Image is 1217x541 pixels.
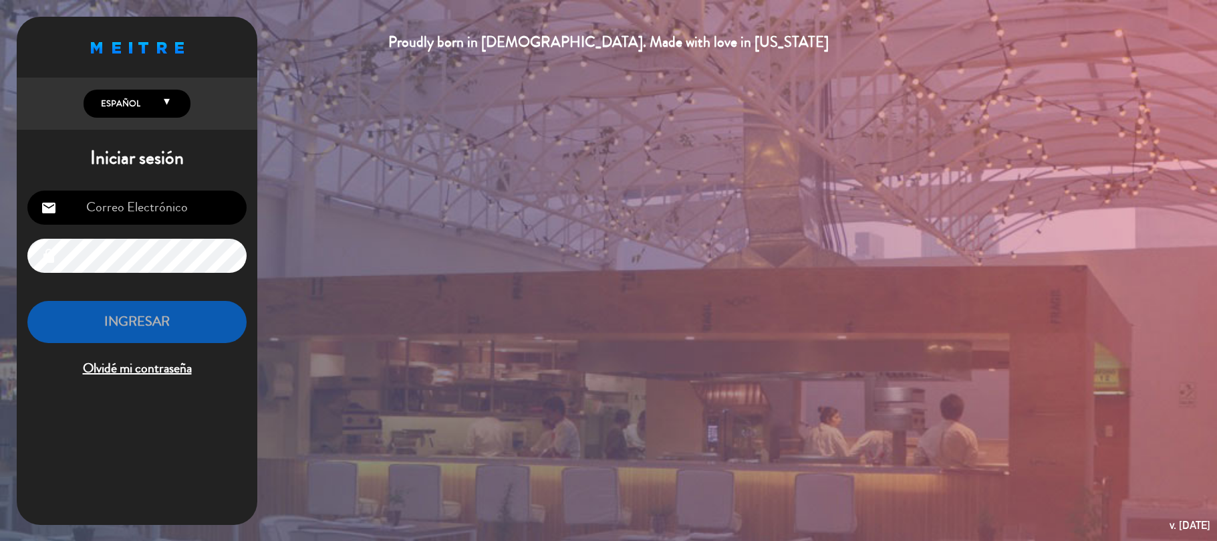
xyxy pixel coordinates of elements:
[27,358,247,380] span: Olvidé mi contraseña
[27,191,247,225] input: Correo Electrónico
[27,301,247,343] button: INGRESAR
[41,200,57,216] i: email
[98,97,140,110] span: Español
[17,147,257,170] h1: Iniciar sesión
[1170,516,1210,534] div: v. [DATE]
[41,248,57,264] i: lock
